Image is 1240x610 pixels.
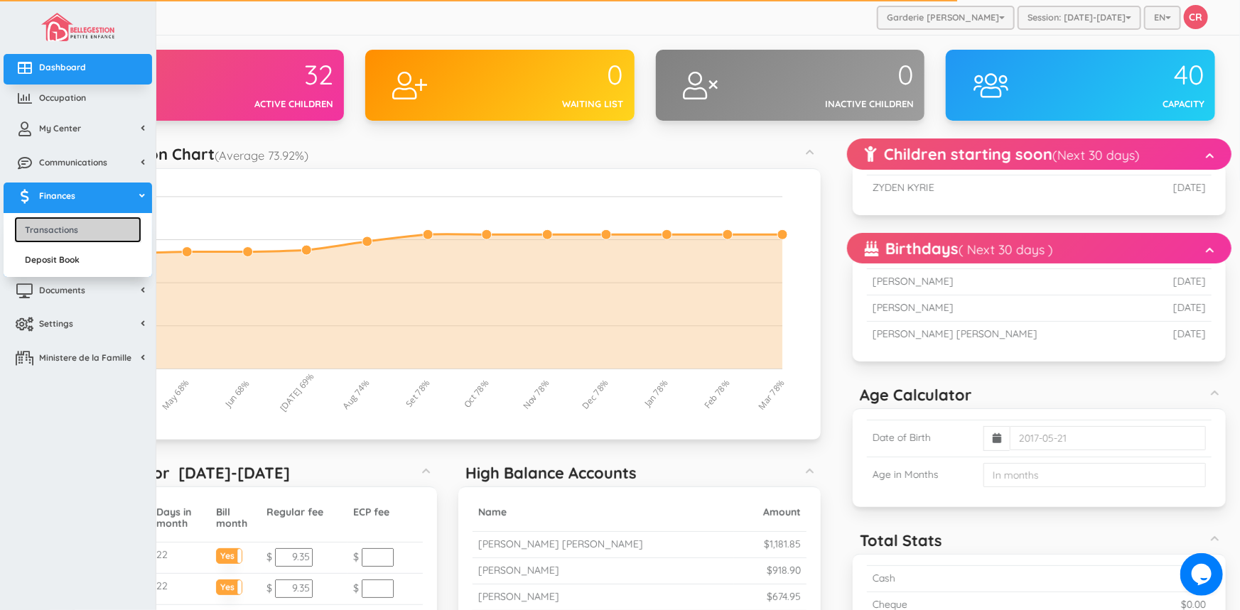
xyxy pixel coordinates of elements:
iframe: chat widget [1180,553,1226,596]
h5: Occupation Chart [82,146,308,163]
tspan: Nov 78% [520,378,552,412]
div: Inactive children [756,97,915,111]
td: $0.00 [1037,566,1212,592]
td: [DATE] [1143,295,1212,321]
a: Dashboard [4,54,152,85]
span: Ministere de la Famille [39,352,131,364]
h5: Amount [740,507,801,518]
h5: Age Calculator [860,386,972,403]
span: My Center [39,122,81,134]
div: 0 [465,60,624,90]
span: Documents [39,284,85,296]
td: 22 [151,543,210,574]
div: Active children [175,97,333,111]
span: $ [353,550,359,563]
span: Finances [39,190,75,202]
tspan: [DATE] 69% [277,371,316,414]
div: 0 [756,60,915,90]
h5: ECP fee [353,507,417,518]
tspan: Oct 78% [461,378,492,410]
td: Cash [867,566,1037,592]
td: Date of Birth [867,420,978,457]
a: Settings [4,310,152,341]
tspan: Mar 78% [755,377,787,412]
tspan: Aug 74% [340,377,372,411]
img: image [41,13,114,41]
small: [PERSON_NAME] [478,564,559,577]
label: Yes [217,549,242,560]
a: My Center [4,115,152,146]
span: $ [266,550,272,563]
td: Age in Months [867,457,978,493]
tspan: Jun 68% [222,378,252,410]
span: $ [353,582,359,594]
tspan: Set 78% [403,377,433,409]
div: Waiting list [465,97,624,111]
tspan: May 68% [159,377,192,413]
a: Documents [4,277,152,307]
small: $674.95 [767,590,801,603]
td: [PERSON_NAME] [867,295,1143,321]
a: Ministere de la Famille [4,344,152,375]
tspan: Jan 78% [641,378,671,410]
td: [DATE] [1082,175,1212,200]
span: Dashboard [39,61,86,73]
td: 22 [151,574,210,605]
div: 40 [1047,60,1205,90]
small: $1,181.85 [764,538,801,550]
span: Communications [39,156,107,168]
input: In months [983,463,1206,487]
span: $ [266,582,272,594]
td: [DATE] [1143,268,1212,295]
h5: High Balance Accounts [465,464,637,481]
small: [PERSON_NAME] [478,590,559,603]
label: Yes [217,580,242,591]
h5: Children starting soon [865,146,1140,163]
td: [PERSON_NAME] [PERSON_NAME] [867,321,1143,347]
small: $918.90 [767,564,801,577]
small: ( Next 30 days ) [959,241,1053,258]
a: Occupation [4,85,152,115]
small: (Next 30 days) [1052,147,1140,163]
div: 32 [175,60,333,90]
a: Communications [4,149,152,180]
div: Capacity [1047,97,1205,111]
a: Finances [4,183,152,213]
a: Transactions [14,217,141,243]
h5: Name [478,507,728,518]
td: ZYDEN KYRIE [867,175,1082,200]
small: [PERSON_NAME] [PERSON_NAME] [478,538,643,550]
tspan: Dec 78% [580,377,612,411]
span: Settings [39,317,73,329]
td: [DATE] [1143,321,1212,347]
h5: Days in month [156,507,205,529]
h5: Regular fee [266,507,342,518]
h5: Birthdays [865,240,1053,257]
h5: Invoices for [DATE]-[DATE] [82,464,290,481]
td: [PERSON_NAME] [867,268,1143,295]
tspan: Feb 78% [701,378,732,411]
a: Deposit Book [14,246,141,273]
span: Occupation [39,92,86,104]
h5: Total Stats [860,532,942,549]
h5: Bill month [216,507,255,529]
input: 2017-05-21 [1010,426,1206,450]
